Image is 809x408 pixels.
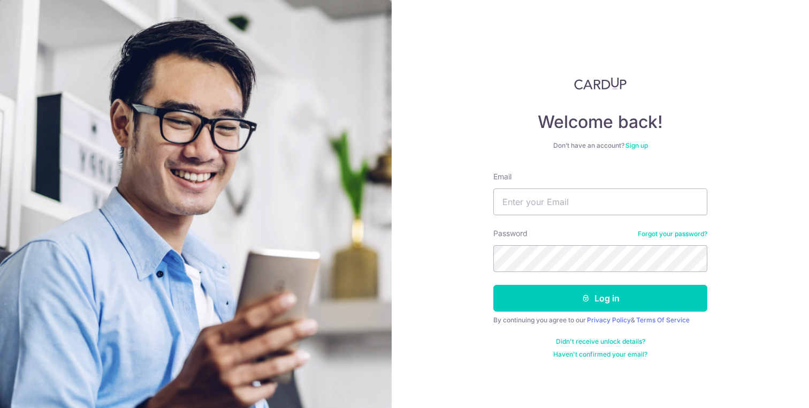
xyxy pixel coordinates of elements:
[493,111,707,133] h4: Welcome back!
[493,188,707,215] input: Enter your Email
[638,230,707,238] a: Forgot your password?
[493,285,707,312] button: Log in
[493,228,528,239] label: Password
[625,141,648,149] a: Sign up
[587,316,631,324] a: Privacy Policy
[556,337,645,346] a: Didn't receive unlock details?
[493,171,512,182] label: Email
[493,141,707,150] div: Don’t have an account?
[636,316,690,324] a: Terms Of Service
[553,350,647,359] a: Haven't confirmed your email?
[574,77,627,90] img: CardUp Logo
[493,316,707,324] div: By continuing you agree to our &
